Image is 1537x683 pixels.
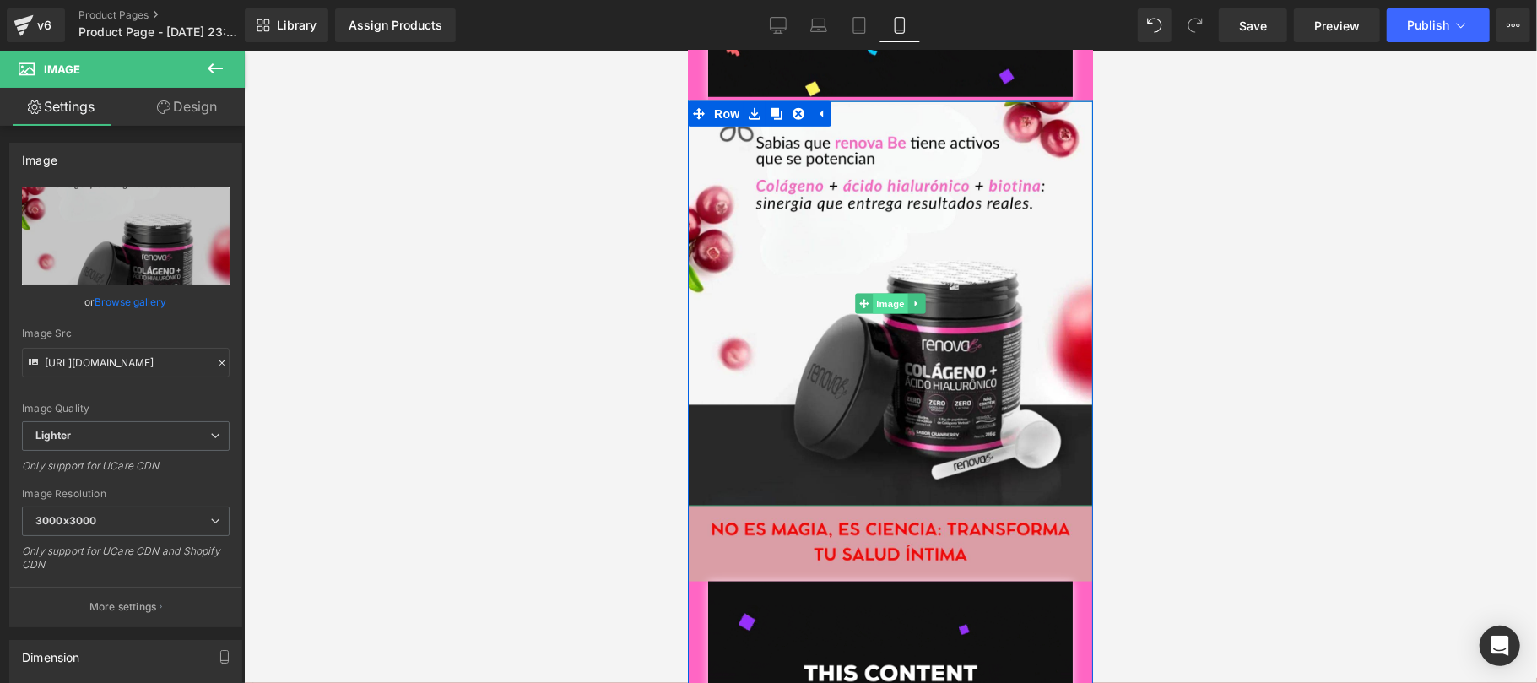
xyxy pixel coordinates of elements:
[22,488,230,500] div: Image Resolution
[1407,19,1449,32] span: Publish
[1480,626,1520,666] div: Open Intercom Messenger
[95,287,167,317] a: Browse gallery
[1294,8,1380,42] a: Preview
[35,514,96,527] b: 3000x3000
[22,328,230,339] div: Image Src
[89,599,157,615] p: More settings
[22,144,57,167] div: Image
[78,25,241,39] span: Product Page - [DATE] 23:23:17
[349,19,442,32] div: Assign Products
[22,51,56,76] span: Row
[22,403,230,415] div: Image Quality
[245,8,328,42] a: New Library
[839,8,879,42] a: Tablet
[1239,17,1267,35] span: Save
[7,8,65,42] a: v6
[22,459,230,484] div: Only support for UCare CDN
[1387,8,1490,42] button: Publish
[22,293,230,311] div: or
[798,8,839,42] a: Laptop
[220,243,238,263] a: Expand / Collapse
[35,429,71,442] b: Lighter
[22,545,230,583] div: Only support for UCare CDN and Shopify CDN
[22,641,80,664] div: Dimension
[100,51,122,76] a: Remove Row
[1496,8,1530,42] button: More
[78,8,273,22] a: Product Pages
[1178,8,1212,42] button: Redo
[56,51,78,76] a: Save row
[1138,8,1172,42] button: Undo
[22,348,230,377] input: Link
[277,18,317,33] span: Library
[879,8,920,42] a: Mobile
[10,587,241,626] button: More settings
[126,88,248,126] a: Design
[78,51,100,76] a: Clone Row
[185,243,220,263] span: Image
[44,62,80,76] span: Image
[122,51,143,76] a: Expand / Collapse
[34,14,55,36] div: v6
[1314,17,1360,35] span: Preview
[758,8,798,42] a: Desktop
